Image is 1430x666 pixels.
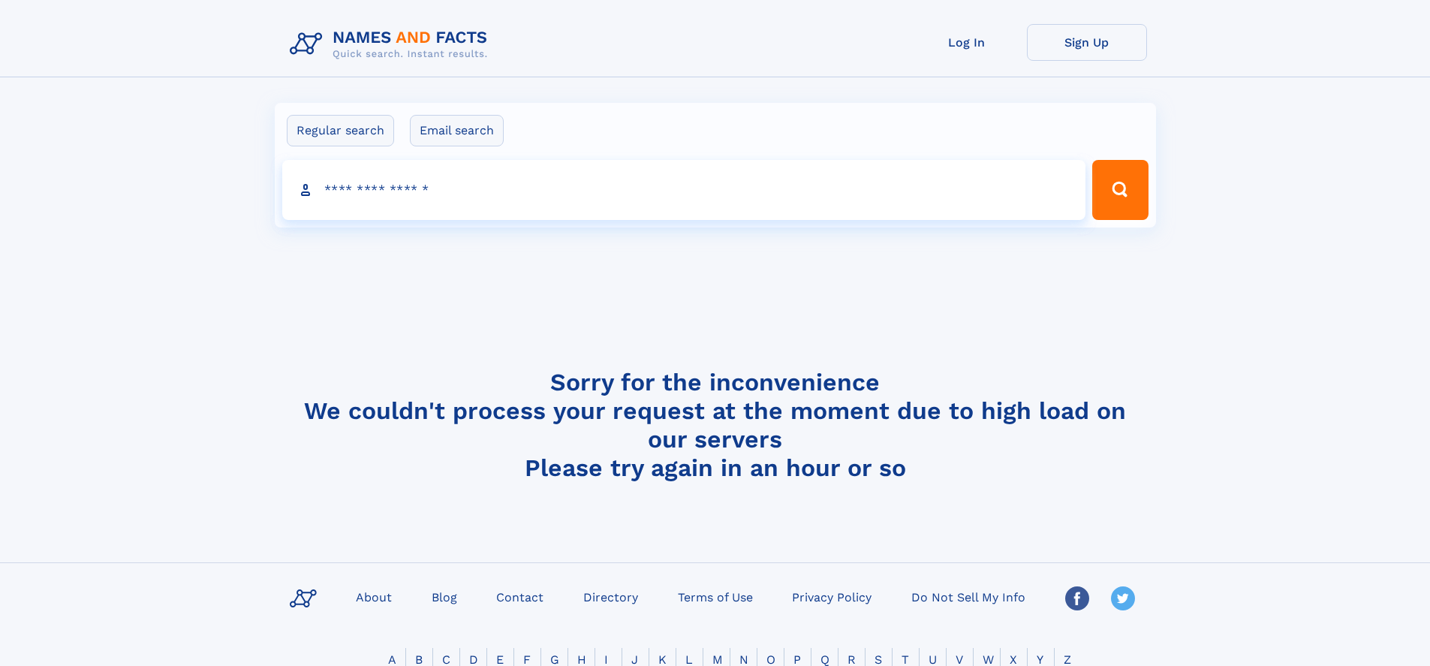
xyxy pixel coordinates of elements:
a: Blog [426,586,463,607]
img: Facebook [1065,586,1089,610]
a: Privacy Policy [786,586,878,607]
a: Sign Up [1027,24,1147,61]
label: Email search [410,115,504,146]
a: Do Not Sell My Info [905,586,1031,607]
button: Search Button [1092,160,1148,220]
img: Logo Names and Facts [284,24,500,65]
a: Log In [907,24,1027,61]
a: Terms of Use [672,586,759,607]
a: Contact [490,586,549,607]
a: Directory [577,586,644,607]
label: Regular search [287,115,394,146]
a: About [350,586,398,607]
img: Twitter [1111,586,1135,610]
h4: Sorry for the inconvenience We couldn't process your request at the moment due to high load on ou... [284,368,1147,482]
input: search input [282,160,1086,220]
